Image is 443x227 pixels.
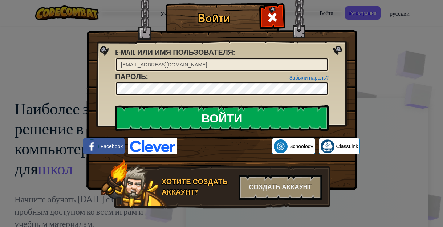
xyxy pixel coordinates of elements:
label: : [115,47,235,58]
img: schoology.png [274,139,288,153]
h1: Войти [167,11,260,24]
img: facebook_small.png [85,139,99,153]
span: ClassLink [336,143,358,150]
span: Schoology [289,143,313,150]
span: Facebook [101,143,123,150]
label: : [115,72,148,82]
iframe: Кнопка "Войти с аккаунтом Google" [177,138,272,154]
img: clever-logo-blue.png [128,138,177,154]
img: classlink-logo-small.png [321,139,334,153]
div: Создать аккаунт [239,175,322,200]
div: Хотите создать аккаунт? [162,177,234,197]
input: Войти [115,105,329,131]
a: Забыли пароль? [289,75,329,81]
span: E-mail или имя пользователя [115,47,233,57]
span: Пароль [115,72,146,81]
